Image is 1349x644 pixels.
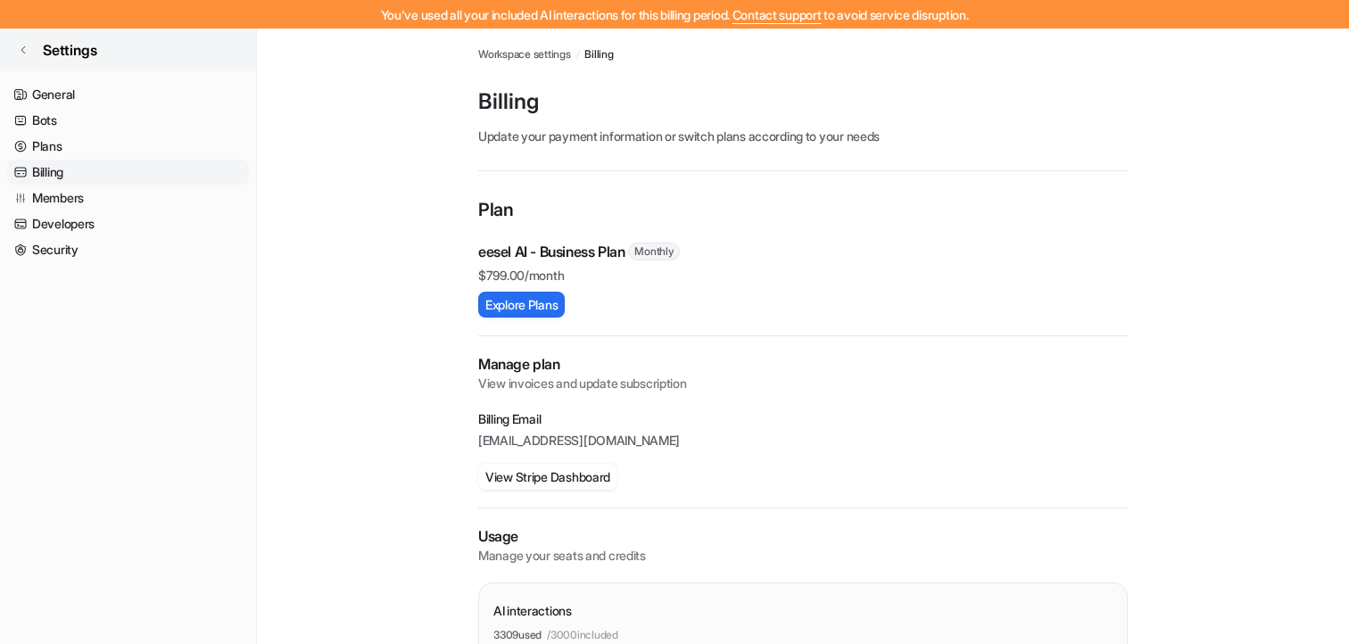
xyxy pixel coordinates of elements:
[7,237,249,262] a: Security
[493,627,542,643] p: 3309 used
[478,432,1128,450] p: [EMAIL_ADDRESS][DOMAIN_NAME]
[493,601,572,620] p: AI interactions
[478,266,1128,285] p: $ 799.00/month
[478,354,1128,375] h2: Manage plan
[7,186,249,211] a: Members
[628,243,679,260] span: Monthly
[478,410,1128,428] p: Billing Email
[478,196,1128,227] p: Plan
[478,46,571,62] a: Workspace settings
[478,375,1128,392] p: View invoices and update subscription
[7,160,249,185] a: Billing
[478,526,1128,547] p: Usage
[7,134,249,159] a: Plans
[732,7,822,22] span: Contact support
[478,292,565,318] button: Explore Plans
[576,46,580,62] span: /
[478,464,617,490] button: View Stripe Dashboard
[584,46,613,62] a: Billing
[7,82,249,107] a: General
[7,108,249,133] a: Bots
[478,547,1128,565] p: Manage your seats and credits
[43,39,97,61] span: Settings
[7,211,249,236] a: Developers
[478,87,1128,116] p: Billing
[478,127,1128,145] p: Update your payment information or switch plans according to your needs
[478,241,625,262] p: eesel AI - Business Plan
[547,627,618,643] p: / 3000 included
